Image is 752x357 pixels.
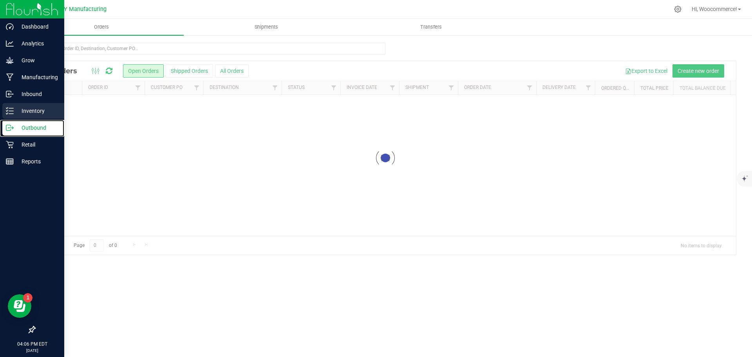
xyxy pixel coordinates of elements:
iframe: Resource center [8,294,31,318]
div: Manage settings [673,5,683,13]
p: Dashboard [14,22,61,31]
p: Grow [14,56,61,65]
inline-svg: Analytics [6,40,14,47]
inline-svg: Manufacturing [6,73,14,81]
inline-svg: Inventory [6,107,14,115]
inline-svg: Dashboard [6,23,14,31]
p: Analytics [14,39,61,48]
p: Outbound [14,123,61,132]
span: ECNY Manufacturing [53,6,107,13]
p: Inventory [14,106,61,116]
p: Reports [14,157,61,166]
a: Transfers [349,19,513,35]
inline-svg: Retail [6,141,14,149]
span: Shipments [244,24,289,31]
span: Hi, Woocommerce! [692,6,737,12]
a: Shipments [184,19,349,35]
span: Transfers [410,24,452,31]
inline-svg: Outbound [6,124,14,132]
a: Orders [19,19,184,35]
inline-svg: Inbound [6,90,14,98]
inline-svg: Reports [6,158,14,165]
p: Manufacturing [14,72,61,82]
p: 04:06 PM EDT [4,341,61,348]
inline-svg: Grow [6,56,14,64]
input: Search Order ID, Destination, Customer PO... [34,43,385,54]
span: Orders [83,24,119,31]
p: [DATE] [4,348,61,353]
p: Inbound [14,89,61,99]
iframe: Resource center unread badge [23,293,33,303]
p: Retail [14,140,61,149]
